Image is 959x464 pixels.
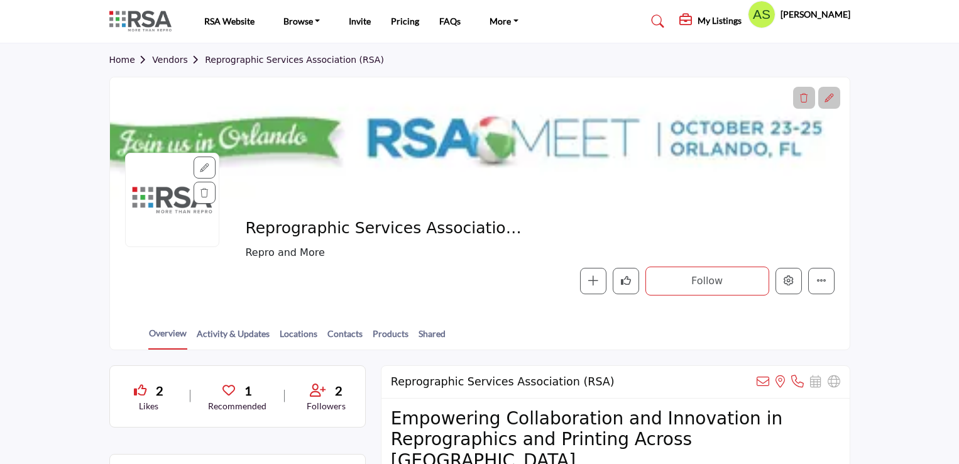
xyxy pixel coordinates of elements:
a: Search [639,11,672,31]
a: Browse [275,13,329,30]
a: Contacts [327,327,363,349]
div: My Listings [679,14,742,29]
a: Vendors [152,55,205,65]
span: Reprographic Services Association (RSA) [245,218,529,239]
span: 1 [244,381,252,400]
div: Aspect Ratio:1:1,Size:400x400px [194,157,216,179]
span: Repro and More [245,245,647,260]
button: Show hide supplier dropdown [748,1,775,28]
a: Reprographic Services Association (RSA) [205,55,384,65]
a: Activity & Updates [196,327,270,349]
a: Pricing [391,16,419,26]
a: Products [372,327,409,349]
button: Edit company [775,268,802,294]
a: Locations [279,327,318,349]
a: Home [109,55,153,65]
img: site Logo [109,11,178,31]
button: Follow [645,267,769,296]
button: Like [613,268,639,294]
a: More [481,13,527,30]
p: Recommended [208,400,266,412]
a: Shared [418,327,446,349]
p: Followers [302,400,350,412]
h2: Reprographic Services Association (RSA) [391,375,615,389]
h5: [PERSON_NAME] [781,8,850,21]
a: Invite [349,16,371,26]
a: FAQs [439,16,461,26]
button: More details [808,268,835,294]
div: Aspect Ratio:6:1,Size:1200x200px [818,87,840,109]
h5: My Listings [698,15,742,26]
a: RSA Website [204,16,255,26]
a: Overview [148,326,187,350]
span: 2 [156,381,163,400]
span: 2 [335,381,342,400]
p: Likes [125,400,173,412]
